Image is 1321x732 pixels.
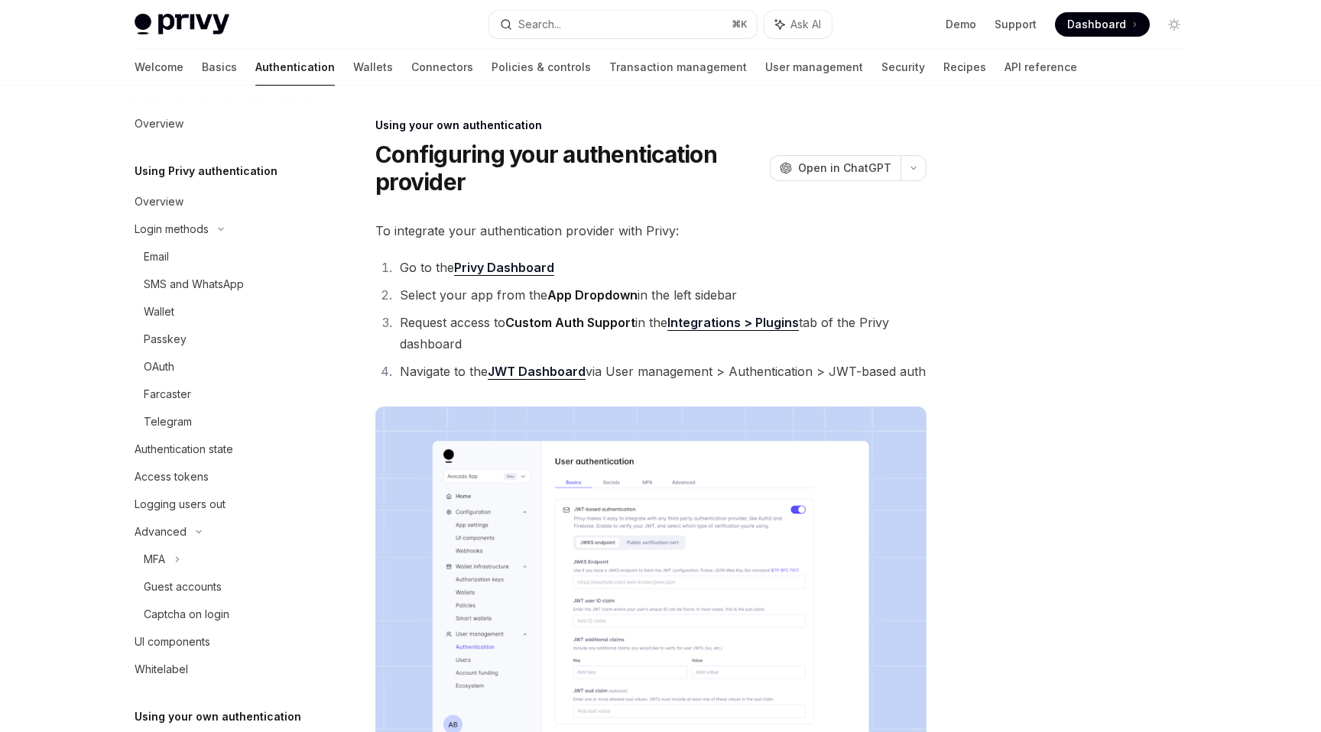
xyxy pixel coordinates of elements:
[488,364,586,380] a: JWT Dashboard
[122,381,318,408] a: Farcaster
[144,550,165,568] div: MFA
[946,17,976,32] a: Demo
[943,49,986,86] a: Recipes
[255,49,335,86] a: Authentication
[122,110,318,138] a: Overview
[135,162,278,180] h5: Using Privy authentication
[790,17,821,32] span: Ask AI
[609,49,747,86] a: Transaction management
[144,605,229,623] div: Captcha on login
[505,315,635,330] strong: Custom Auth Support
[144,358,174,376] div: OAuth
[135,14,229,35] img: light logo
[732,18,748,31] span: ⌘ K
[144,330,187,348] div: Passkey
[764,11,832,38] button: Ask AI
[135,220,209,238] div: Login methods
[395,257,927,278] li: Go to the
[135,633,210,651] div: UI components
[395,361,927,382] li: Navigate to the via User management > Authentication > JWT-based auth
[122,463,318,491] a: Access tokens
[454,260,554,275] strong: Privy Dashboard
[547,287,638,303] strong: App Dropdown
[135,49,183,86] a: Welcome
[454,260,554,276] a: Privy Dashboard
[144,303,174,321] div: Wallet
[135,708,301,726] h5: Using your own authentication
[1055,12,1150,37] a: Dashboard
[122,243,318,270] a: Email
[122,628,318,656] a: UI components
[135,440,233,458] div: Authentication state
[765,49,863,86] a: User management
[375,220,927,241] span: To integrate your authentication provider with Privy:
[375,141,764,196] h1: Configuring your authentication provider
[144,275,244,293] div: SMS and WhatsApp
[135,495,226,513] div: Logging users out
[122,326,318,353] a: Passkey
[135,193,183,211] div: Overview
[492,49,591,86] a: Policies & controls
[135,660,188,679] div: Whitelabel
[375,118,927,133] div: Using your own authentication
[798,160,891,176] span: Open in ChatGPT
[135,468,209,486] div: Access tokens
[395,284,927,306] li: Select your app from the in the left sidebar
[411,49,473,86] a: Connectors
[144,413,192,431] div: Telegram
[122,491,318,518] a: Logging users out
[995,17,1037,32] a: Support
[518,15,561,34] div: Search...
[667,315,799,331] a: Integrations > Plugins
[135,115,183,133] div: Overview
[122,298,318,326] a: Wallet
[202,49,237,86] a: Basics
[1005,49,1077,86] a: API reference
[122,188,318,215] a: Overview
[135,523,187,541] div: Advanced
[122,656,318,683] a: Whitelabel
[395,312,927,355] li: Request access to in the tab of the Privy dashboard
[122,408,318,436] a: Telegram
[122,436,318,463] a: Authentication state
[144,578,222,596] div: Guest accounts
[122,601,318,628] a: Captcha on login
[1067,17,1126,32] span: Dashboard
[144,385,191,403] div: Farcaster
[122,270,318,298] a: SMS and WhatsApp
[1162,12,1186,37] button: Toggle dark mode
[770,155,901,181] button: Open in ChatGPT
[881,49,925,86] a: Security
[489,11,757,38] button: Search...⌘K
[144,248,169,266] div: Email
[122,353,318,381] a: OAuth
[122,573,318,601] a: Guest accounts
[353,49,393,86] a: Wallets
